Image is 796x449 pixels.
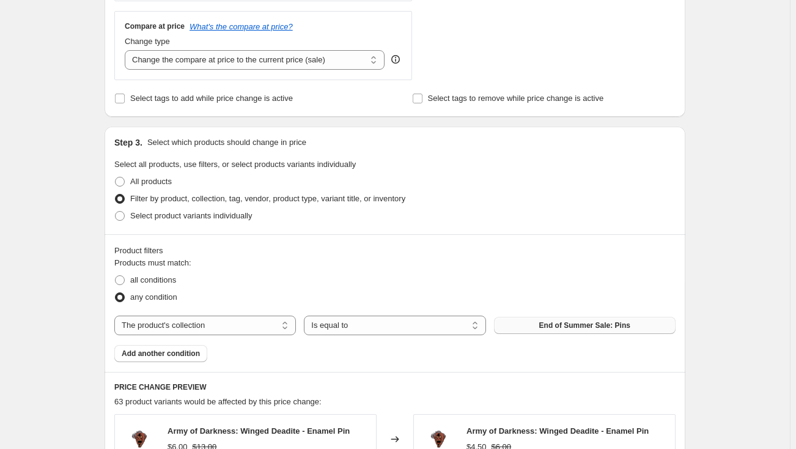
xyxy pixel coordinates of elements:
span: Add another condition [122,349,200,358]
h3: Compare at price [125,21,185,31]
p: Select which products should change in price [147,136,306,149]
button: Add another condition [114,345,207,362]
span: End of Summer Sale: Pins [539,321,630,330]
span: Filter by product, collection, tag, vendor, product type, variant title, or inventory [130,194,405,203]
span: All products [130,177,172,186]
button: End of Summer Sale: Pins [494,317,676,334]
span: Army of Darkness: Winged Deadite - Enamel Pin [168,426,350,436]
span: Select tags to add while price change is active [130,94,293,103]
button: What's the compare at price? [190,22,293,31]
h2: Step 3. [114,136,142,149]
div: Product filters [114,245,676,257]
span: any condition [130,292,177,302]
div: help [389,53,402,65]
span: Products must match: [114,258,191,267]
span: Change type [125,37,170,46]
span: all conditions [130,275,176,284]
span: Select product variants individually [130,211,252,220]
span: 63 product variants would be affected by this price change: [114,397,322,406]
h6: PRICE CHANGE PREVIEW [114,382,676,392]
span: Select tags to remove while price change is active [428,94,604,103]
span: Army of Darkness: Winged Deadite - Enamel Pin [466,426,649,436]
span: Select all products, use filters, or select products variants individually [114,160,356,169]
